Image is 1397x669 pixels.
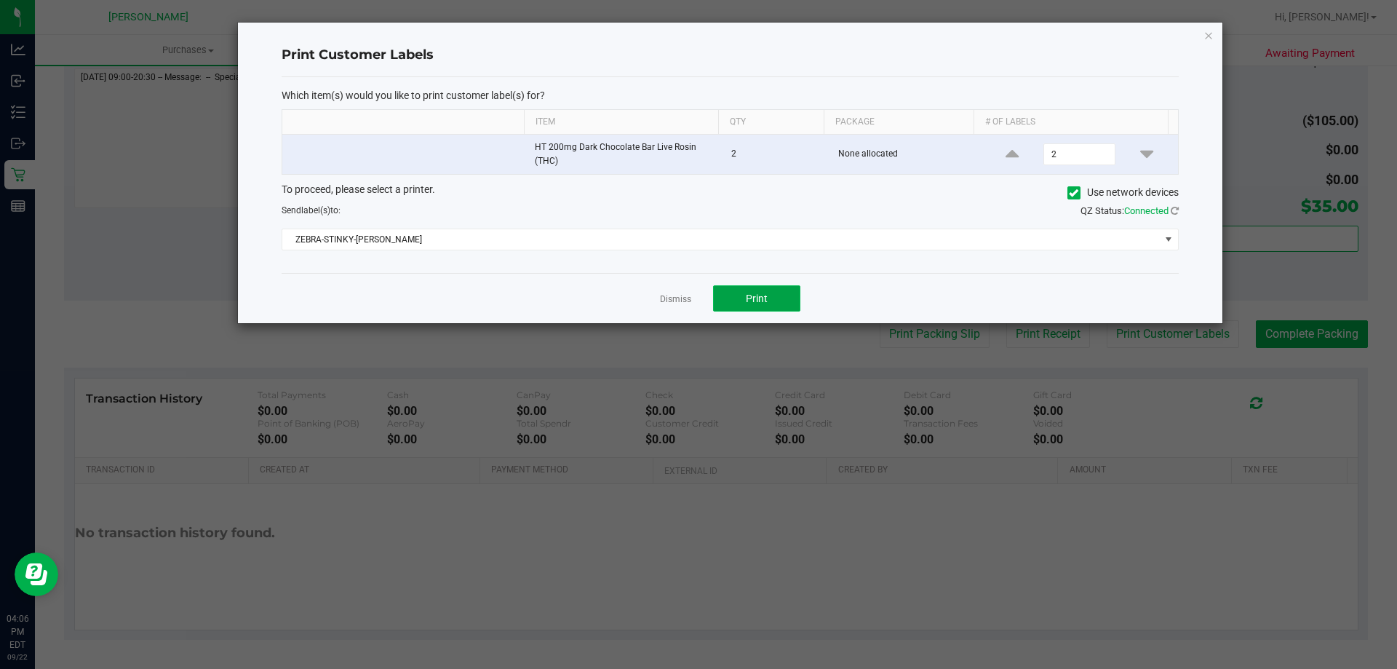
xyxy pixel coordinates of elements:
[723,135,829,174] td: 2
[271,182,1190,204] div: To proceed, please select a printer.
[524,110,718,135] th: Item
[746,293,768,304] span: Print
[660,293,691,306] a: Dismiss
[718,110,824,135] th: Qty
[301,205,330,215] span: label(s)
[282,229,1160,250] span: ZEBRA-STINKY-[PERSON_NAME]
[282,46,1179,65] h4: Print Customer Labels
[824,110,974,135] th: Package
[1124,205,1169,216] span: Connected
[282,89,1179,102] p: Which item(s) would you like to print customer label(s) for?
[974,110,1168,135] th: # of labels
[526,135,723,174] td: HT 200mg Dark Chocolate Bar Live Rosin (THC)
[282,205,341,215] span: Send to:
[1080,205,1179,216] span: QZ Status:
[15,553,58,596] iframe: Resource center
[829,135,982,174] td: None allocated
[1067,185,1179,200] label: Use network devices
[713,285,800,312] button: Print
